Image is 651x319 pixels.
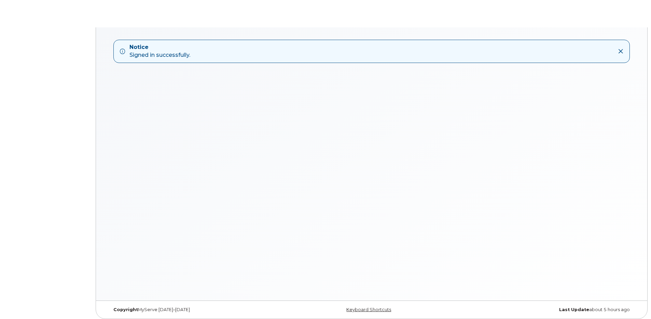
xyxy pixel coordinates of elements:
a: Keyboard Shortcuts [346,307,391,312]
div: Signed in successfully. [129,43,190,59]
strong: Last Update [559,307,589,312]
strong: Notice [129,43,190,51]
strong: Copyright [113,307,138,312]
div: MyServe [DATE]–[DATE] [108,307,284,312]
div: about 5 hours ago [459,307,635,312]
